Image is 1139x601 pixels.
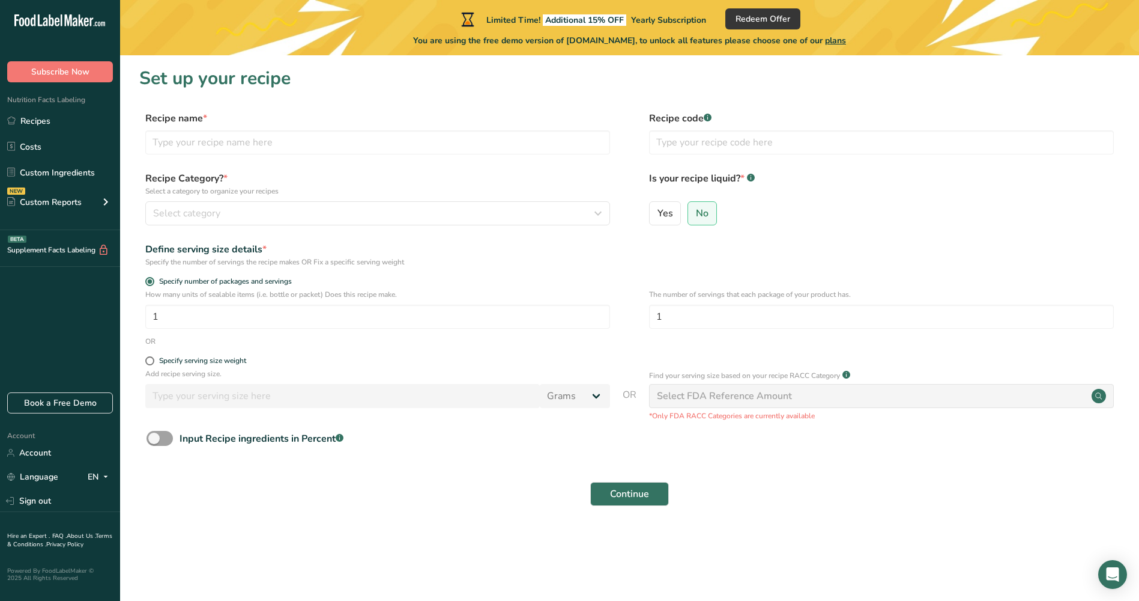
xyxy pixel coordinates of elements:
span: OR [623,388,636,421]
div: Open Intercom Messenger [1098,560,1127,589]
input: Type your recipe code here [649,130,1114,154]
div: Specify the number of servings the recipe makes OR Fix a specific serving weight [145,257,610,267]
span: Continue [610,487,649,501]
div: NEW [7,188,25,195]
div: EN [88,470,113,484]
div: OR [145,336,156,347]
a: Hire an Expert . [7,532,50,540]
span: plans [825,35,846,46]
a: Terms & Conditions . [7,532,112,549]
p: Find your serving size based on your recipe RACC Category [649,370,840,381]
div: Custom Reports [7,196,82,209]
div: Select FDA Reference Amount [657,389,792,403]
button: Continue [590,482,669,506]
span: You are using the free demo version of [DOMAIN_NAME], to unlock all features please choose one of... [413,34,846,47]
a: Privacy Policy [46,540,83,549]
label: Is your recipe liquid? [649,171,1114,197]
button: Subscribe Now [7,61,113,82]
a: Book a Free Demo [7,392,113,413]
p: How many units of sealable items (i.e. bottle or packet) Does this recipe make. [145,289,610,300]
input: Type your recipe name here [145,130,610,154]
span: No [696,207,708,219]
span: Yearly Subscription [631,14,706,26]
h1: Set up your recipe [139,65,1120,92]
p: Add recipe serving size. [145,368,610,379]
span: Additional 15% OFF [543,14,626,26]
p: The number of servings that each package of your product has. [649,289,1114,300]
div: Powered By FoodLabelMaker © 2025 All Rights Reserved [7,567,113,582]
p: *Only FDA RACC Categories are currently available [649,410,1114,421]
div: Input Recipe ingredients in Percent [180,432,343,446]
p: Select a category to organize your recipes [145,186,610,197]
span: Subscribe Now [31,66,89,78]
div: Define serving size details [145,242,610,257]
label: Recipe Category? [145,171,610,197]
a: Language [7,466,58,487]
input: Type your serving size here [145,384,540,408]
button: Redeem Offer [725,8,800,29]
label: Recipe name [145,111,610,126]
span: Specify number of packages and servings [154,277,292,286]
div: BETA [8,236,26,243]
div: Limited Time! [459,12,706,26]
div: Specify serving size weight [159,356,246,365]
a: About Us . [67,532,95,540]
span: Select category [153,206,220,221]
label: Recipe code [649,111,1114,126]
button: Select category [145,201,610,225]
a: FAQ . [52,532,67,540]
span: Redeem Offer [736,13,790,25]
span: Yes [657,207,673,219]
